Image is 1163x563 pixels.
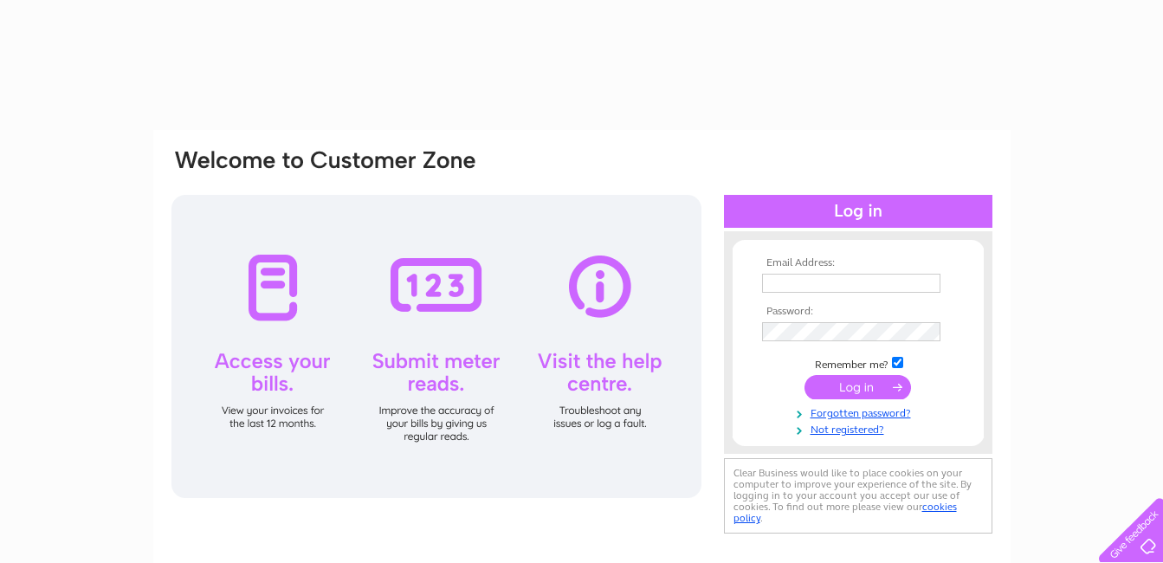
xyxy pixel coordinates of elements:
[758,257,959,269] th: Email Address:
[762,420,959,437] a: Not registered?
[758,306,959,318] th: Password:
[758,354,959,372] td: Remember me?
[804,375,911,399] input: Submit
[733,501,957,524] a: cookies policy
[724,458,992,534] div: Clear Business would like to place cookies on your computer to improve your experience of the sit...
[762,404,959,420] a: Forgotten password?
